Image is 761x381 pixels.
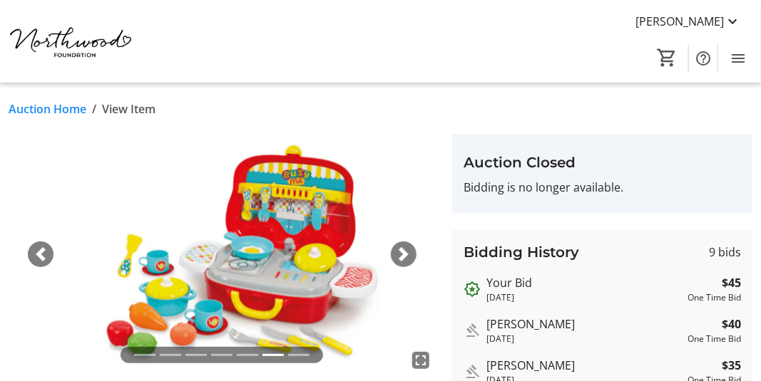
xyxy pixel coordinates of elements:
[635,13,724,30] span: [PERSON_NAME]
[689,44,717,73] button: Help
[102,100,155,118] span: View Item
[722,357,741,374] strong: $35
[412,352,429,369] mat-icon: fullscreen
[464,152,741,173] h3: Auction Closed
[722,315,741,333] strong: $40
[92,100,96,118] span: /
[464,241,579,263] h3: Bidding History
[486,291,682,304] div: [DATE]
[486,357,682,374] div: [PERSON_NAME]
[464,363,481,380] mat-icon: Outbid
[9,6,136,77] img: Northwood Foundation's Logo
[9,100,86,118] a: Auction Home
[624,10,752,33] button: [PERSON_NAME]
[486,274,682,291] div: Your Bid
[486,315,682,333] div: [PERSON_NAME]
[464,281,481,298] mat-icon: Outbid
[688,333,741,345] div: One Time Bid
[688,291,741,304] div: One Time Bid
[709,244,741,261] span: 9 bids
[724,44,752,73] button: Menu
[722,274,741,291] strong: $45
[464,322,481,339] mat-icon: Outbid
[9,135,435,375] img: Image
[486,333,682,345] div: [DATE]
[654,45,680,71] button: Cart
[464,179,741,196] p: Bidding is no longer available.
